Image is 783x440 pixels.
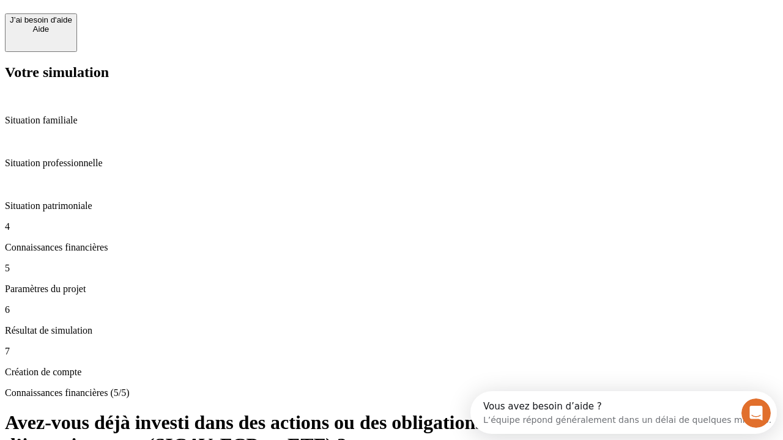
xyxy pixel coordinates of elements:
div: Vous avez besoin d’aide ? [13,10,301,20]
p: 4 [5,221,778,232]
p: Situation familiale [5,115,778,126]
p: Paramètres du projet [5,284,778,295]
div: Ouvrir le Messenger Intercom [5,5,337,38]
div: L’équipe répond généralement dans un délai de quelques minutes. [13,20,301,33]
p: 7 [5,346,778,357]
iframe: Intercom live chat discovery launcher [470,391,777,434]
p: 5 [5,263,778,274]
h2: Votre simulation [5,64,778,81]
p: Création de compte [5,367,778,378]
button: J’ai besoin d'aideAide [5,13,77,52]
p: Connaissances financières (5/5) [5,387,778,398]
p: Situation patrimoniale [5,200,778,211]
p: 6 [5,304,778,315]
div: Aide [10,24,72,34]
p: Situation professionnelle [5,158,778,169]
div: J’ai besoin d'aide [10,15,72,24]
p: Résultat de simulation [5,325,778,336]
iframe: Intercom live chat [741,398,771,428]
p: Connaissances financières [5,242,778,253]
